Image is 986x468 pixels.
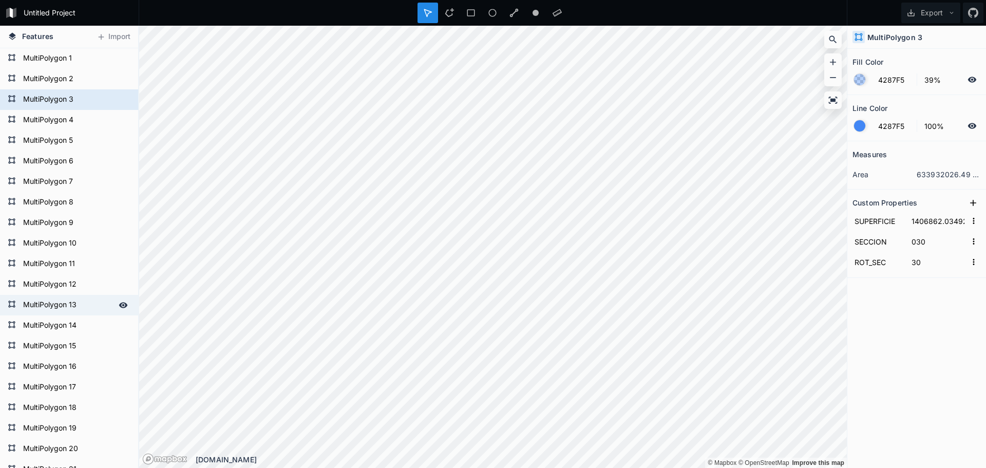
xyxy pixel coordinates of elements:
[909,234,966,249] input: Empty
[196,454,847,465] div: [DOMAIN_NAME]
[852,254,904,270] input: Name
[852,234,904,249] input: Name
[852,146,887,162] h2: Measures
[852,100,887,116] h2: Line Color
[909,254,966,270] input: Empty
[91,29,136,45] button: Import
[708,459,736,466] a: Mapbox
[917,169,981,180] dd: 633932026.49 sq. km
[867,32,922,43] h4: MultiPolygon 3
[852,195,917,211] h2: Custom Properties
[738,459,789,466] a: OpenStreetMap
[852,213,904,229] input: Name
[909,213,966,229] input: Empty
[852,54,883,70] h2: Fill Color
[22,31,53,42] span: Features
[852,169,917,180] dt: area
[142,453,187,465] a: Mapbox logo
[792,459,844,466] a: Map feedback
[901,3,960,23] button: Export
